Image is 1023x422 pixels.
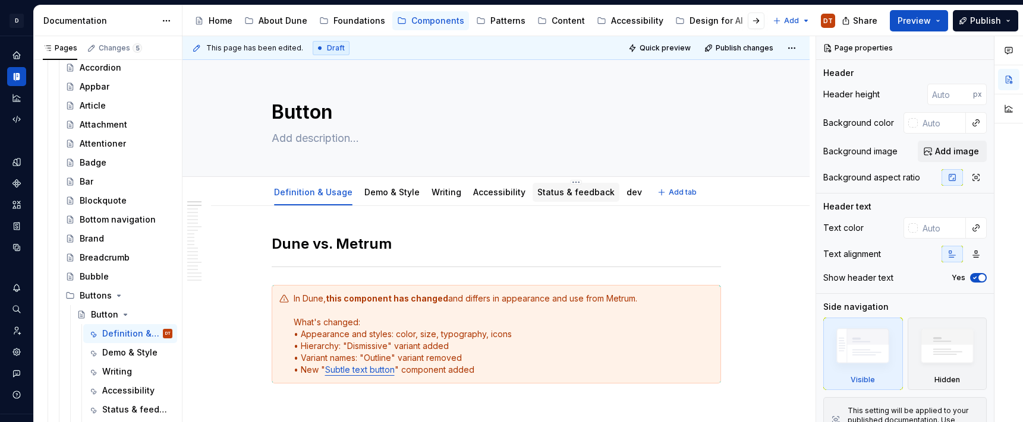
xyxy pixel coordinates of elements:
a: Accordion [61,58,177,77]
a: Design tokens [7,153,26,172]
div: Background aspect ratio [823,172,920,183]
div: Notifications [7,278,26,297]
div: Design for AI [690,15,743,27]
span: Preview [898,15,931,27]
a: Button [72,305,177,324]
span: This page has been edited. [206,43,303,53]
a: Attachment [61,115,177,134]
div: Header text [823,201,871,212]
a: Patterns [471,11,530,30]
div: Brand [80,233,104,245]
button: Contact support [7,364,26,383]
a: Demo & Style [83,343,177,362]
span: Add image [935,145,979,157]
a: Badge [61,153,177,172]
a: Accessibility [473,187,525,197]
a: Subtle text button [325,364,395,375]
div: Foundations [333,15,385,27]
div: Writing [102,366,132,377]
div: Show header text [823,272,893,284]
div: Header [823,67,854,79]
div: Text color [823,222,864,234]
input: Auto [918,217,966,239]
div: In Dune, and differs in appearance and use from Metrum. What's changed: • Appearance and styles: ... [294,293,713,376]
div: Text alignment [823,248,881,260]
div: dev [622,179,647,204]
div: Breadcrumb [80,252,130,264]
a: Content [533,11,590,30]
input: Auto [918,112,966,134]
a: About Dune [240,11,312,30]
div: DT [165,328,171,339]
div: Attachment [80,119,127,131]
a: Storybook stories [7,217,26,236]
div: Badge [80,157,106,169]
button: Publish changes [701,40,779,56]
a: Settings [7,342,26,361]
span: Quick preview [640,43,691,53]
button: Search ⌘K [7,300,26,319]
div: Patterns [490,15,525,27]
a: Bar [61,172,177,191]
a: Analytics [7,88,26,107]
button: D [2,8,31,33]
span: 5 [133,43,142,53]
div: Button [91,309,118,321]
h2: Dune vs. Metrum [272,234,721,253]
button: Preview [890,10,948,31]
a: Accessibility [83,381,177,400]
div: Visible [851,375,875,385]
a: Foundations [314,11,390,30]
div: Changes [99,43,142,53]
div: Pages [43,43,77,53]
div: Accordion [80,62,121,74]
div: Documentation [43,15,156,27]
div: Buttons [80,290,112,302]
div: Bubble [80,271,109,283]
a: Home [7,46,26,65]
a: Data sources [7,238,26,257]
div: Page tree [190,9,767,33]
div: Side navigation [823,301,889,313]
div: Background color [823,117,894,129]
a: Documentation [7,67,26,86]
div: Buttons [61,286,177,305]
a: Blockquote [61,191,177,210]
div: Header height [823,88,880,100]
a: Breadcrumb [61,248,177,267]
button: Publish [953,10,1018,31]
span: Publish [970,15,1001,27]
a: Bottom navigation [61,210,177,229]
div: Definition & Usage [102,328,160,339]
a: Components [392,11,469,30]
div: Bottom navigation [80,214,156,226]
div: About Dune [259,15,307,27]
div: Status & feedback [533,179,619,204]
a: Invite team [7,321,26,340]
a: Writing [83,362,177,381]
div: Demo & Style [360,179,424,204]
label: Yes [952,273,965,283]
div: Bar [80,176,93,188]
a: Brand [61,229,177,248]
a: Definition & Usage [274,187,352,197]
button: Add tab [654,184,702,201]
span: Add [784,16,799,26]
div: Visible [823,318,903,390]
div: Demo & Style [102,347,158,358]
a: Home [190,11,237,30]
a: dev [627,187,642,197]
a: Design for AI [671,11,748,30]
a: Code automation [7,110,26,129]
div: Article [80,100,106,112]
div: D [10,14,24,28]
